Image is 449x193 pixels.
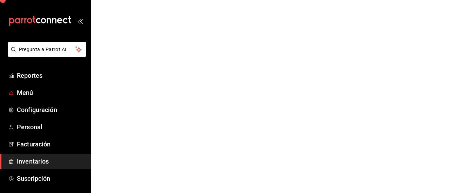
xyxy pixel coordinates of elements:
[19,46,75,53] span: Pregunta a Parrot AI
[17,139,85,149] span: Facturación
[8,42,86,57] button: Pregunta a Parrot AI
[17,88,85,97] span: Menú
[17,157,85,166] span: Inventarios
[17,71,85,80] span: Reportes
[17,122,85,132] span: Personal
[17,105,85,115] span: Configuración
[5,51,86,58] a: Pregunta a Parrot AI
[77,18,83,24] button: open_drawer_menu
[17,174,85,183] span: Suscripción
